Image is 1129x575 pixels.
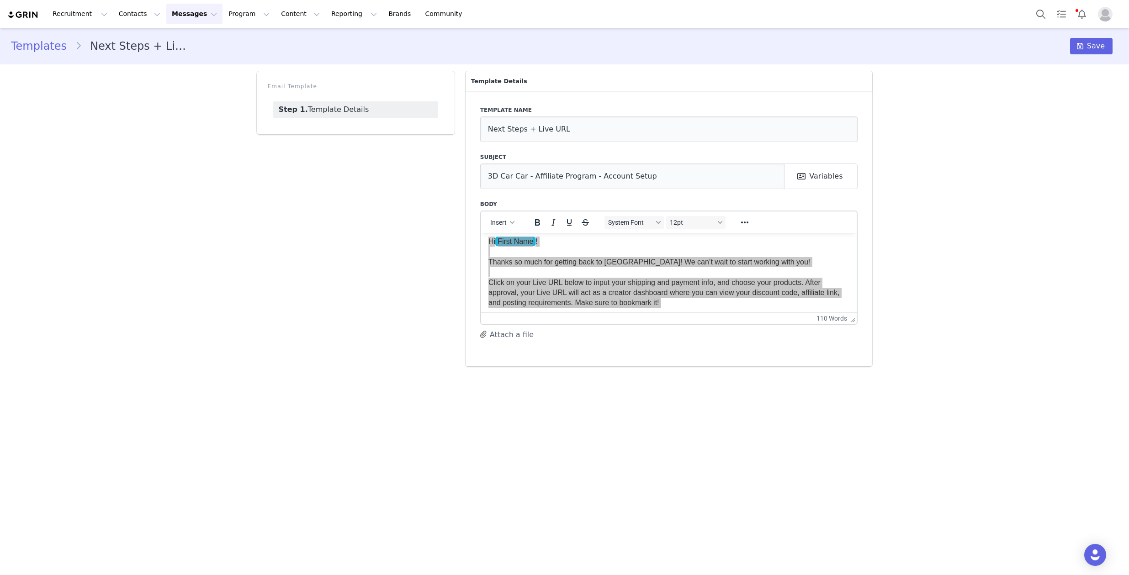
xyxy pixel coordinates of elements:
div: Open Intercom Messenger [1084,544,1106,566]
button: Program [223,4,275,24]
span: 12pt [670,219,715,226]
button: Content [276,4,325,24]
button: Attach a file [480,329,534,340]
button: Notifications [1072,4,1092,24]
p: Template Details [466,71,873,91]
span: System Font [608,219,653,226]
button: Save [1070,38,1113,54]
label: Subject [480,153,858,161]
button: Bold [530,216,545,229]
a: Community [420,4,472,24]
button: Fonts [604,216,664,229]
button: Search [1031,4,1051,24]
button: Font sizes [666,216,726,229]
button: Italic [546,216,561,229]
label: Template name [480,106,858,114]
input: Add a subject line [480,164,785,189]
button: Contacts [113,4,166,24]
span: Insert [490,219,507,226]
input: Name your template [480,116,858,142]
strong: Step 1. [279,105,308,114]
img: placeholder-profile.jpg [1098,7,1113,21]
button: Insert [487,216,518,229]
a: Templates [11,38,75,54]
button: Underline [562,216,577,229]
button: 110 words [816,315,847,322]
body: Rich Text Area. Press ALT-0 for help. [7,4,369,337]
button: Recruitment [47,4,113,24]
a: Tasks [1051,4,1071,24]
iframe: Rich Text Area [481,233,857,312]
button: Variables [784,164,858,189]
button: Profile [1092,7,1122,21]
img: grin logo [7,11,39,19]
span: Save [1087,41,1105,52]
p: Hi ! Thanks so much for getting back to [GEOGRAPHIC_DATA]! We can’t wait to start working with yo... [7,4,369,75]
button: Reveal or hide additional toolbar items [737,216,753,229]
p: Email Template [268,82,444,90]
a: Brands [383,4,419,24]
label: Body [480,200,858,208]
div: Press the Up and Down arrow keys to resize the editor. [847,313,857,324]
a: Template Details [273,101,438,118]
span: First Name [14,4,54,13]
button: Messages [166,4,223,24]
button: Reporting [326,4,382,24]
button: Strikethrough [578,216,593,229]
